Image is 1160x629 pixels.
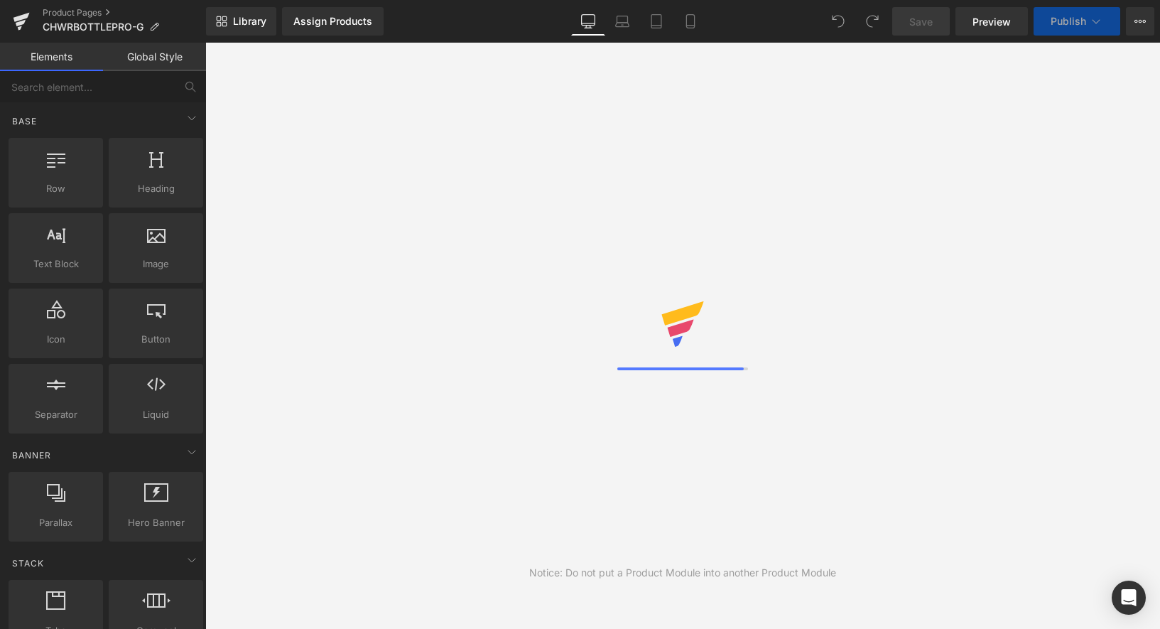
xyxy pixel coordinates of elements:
button: Undo [824,7,852,36]
span: Liquid [113,407,199,422]
span: Separator [13,407,99,422]
a: New Library [206,7,276,36]
span: Icon [13,332,99,347]
span: Parallax [13,515,99,530]
a: Mobile [673,7,708,36]
a: Tablet [639,7,673,36]
button: More [1126,7,1154,36]
span: Stack [11,557,45,570]
button: Publish [1034,7,1120,36]
div: Notice: Do not put a Product Module into another Product Module [529,565,836,581]
a: Global Style [103,43,206,71]
a: Preview [955,7,1028,36]
button: Redo [858,7,887,36]
div: Assign Products [293,16,372,27]
span: CHWRBOTTLEPRO-G [43,21,143,33]
a: Laptop [605,7,639,36]
span: Base [11,114,38,128]
span: Preview [972,14,1011,29]
span: Image [113,257,199,272]
span: Text Block [13,257,99,272]
span: Save [909,14,933,29]
span: Banner [11,448,53,462]
span: Publish [1051,16,1086,27]
span: Heading [113,181,199,196]
span: Hero Banner [113,515,199,530]
a: Product Pages [43,7,206,18]
span: Button [113,332,199,347]
span: Row [13,181,99,196]
span: Library [233,15,266,28]
div: Open Intercom Messenger [1112,581,1146,615]
a: Desktop [571,7,605,36]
